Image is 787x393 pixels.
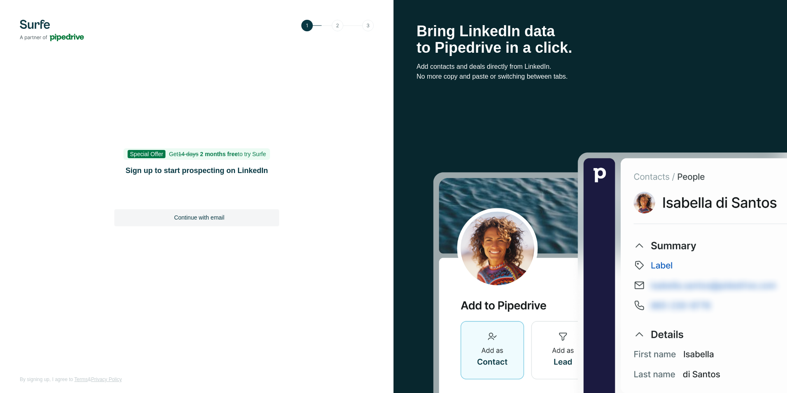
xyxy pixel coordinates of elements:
[417,23,764,56] h1: Bring LinkedIn data to Pipedrive in a click.
[20,20,84,41] img: Surfe's logo
[433,152,787,393] img: Surfe Stock Photo - Selling good vibes
[169,151,266,157] span: Get to try Surfe
[75,377,88,382] a: Terms
[91,377,122,382] a: Privacy Policy
[88,377,91,382] span: &
[301,20,374,31] img: Step 1
[114,165,279,176] h1: Sign up to start prospecting on LinkedIn
[20,377,73,382] span: By signing up, I agree to
[110,187,283,205] iframe: Bouton "Se connecter avec Google"
[417,62,764,72] p: Add contacts and deals directly from LinkedIn.
[178,151,198,157] s: 14 days
[417,72,764,82] p: No more copy and paste or switching between tabs.
[128,150,166,158] span: Special Offer
[174,213,224,222] span: Continue with email
[200,151,238,157] b: 2 months free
